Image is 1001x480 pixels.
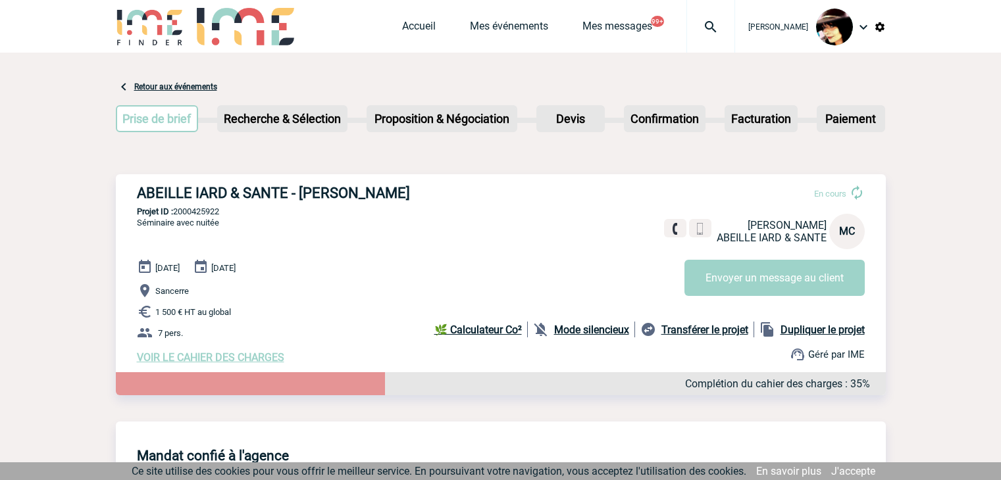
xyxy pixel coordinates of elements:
p: Proposition & Négociation [368,107,516,131]
p: Recherche & Sélection [218,107,346,131]
img: IME-Finder [116,8,184,45]
a: 🌿 Calculateur Co² [434,322,528,337]
span: Sancerre [155,286,189,296]
span: Séminaire avec nuitée [137,218,219,228]
img: portable.png [694,223,706,235]
b: Mode silencieux [554,324,629,336]
span: [DATE] [211,263,236,273]
img: fixe.png [669,223,681,235]
span: [PERSON_NAME] [748,22,808,32]
b: Dupliquer le projet [781,324,865,336]
span: [DATE] [155,263,180,273]
p: Facturation [726,107,796,131]
p: Paiement [818,107,884,131]
a: VOIR LE CAHIER DES CHARGES [137,351,284,364]
img: file_copy-black-24dp.png [759,322,775,337]
span: ABEILLE IARD & SANTE [717,231,827,244]
span: 1 500 € HT au global [155,307,231,317]
b: Projet ID : [137,206,173,216]
button: 99+ [651,16,664,27]
button: Envoyer un message au client [684,260,865,296]
a: Retour aux événements [134,82,217,91]
b: 🌿 Calculateur Co² [434,324,522,336]
a: En savoir plus [756,465,821,477]
img: support.png [790,347,806,362]
span: MC [839,225,855,237]
a: Mes événements [470,20,548,38]
img: 101023-0.jpg [816,9,853,45]
span: [PERSON_NAME] [748,219,827,231]
span: Ce site utilise des cookies pour vous offrir le meilleur service. En poursuivant votre navigation... [132,465,746,477]
h4: Mandat confié à l'agence [137,448,289,464]
a: Accueil [402,20,436,38]
span: En cours [814,189,846,199]
p: Devis [538,107,603,131]
span: 7 pers. [158,328,183,338]
p: Confirmation [625,107,704,131]
p: 2000425922 [116,206,886,216]
a: J'accepte [831,465,875,477]
h3: ABEILLE IARD & SANTE - [PERSON_NAME] [137,185,532,201]
span: Géré par IME [808,348,865,360]
b: Transférer le projet [661,324,748,336]
p: Prise de brief [117,107,197,131]
a: Mes messages [582,20,652,38]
